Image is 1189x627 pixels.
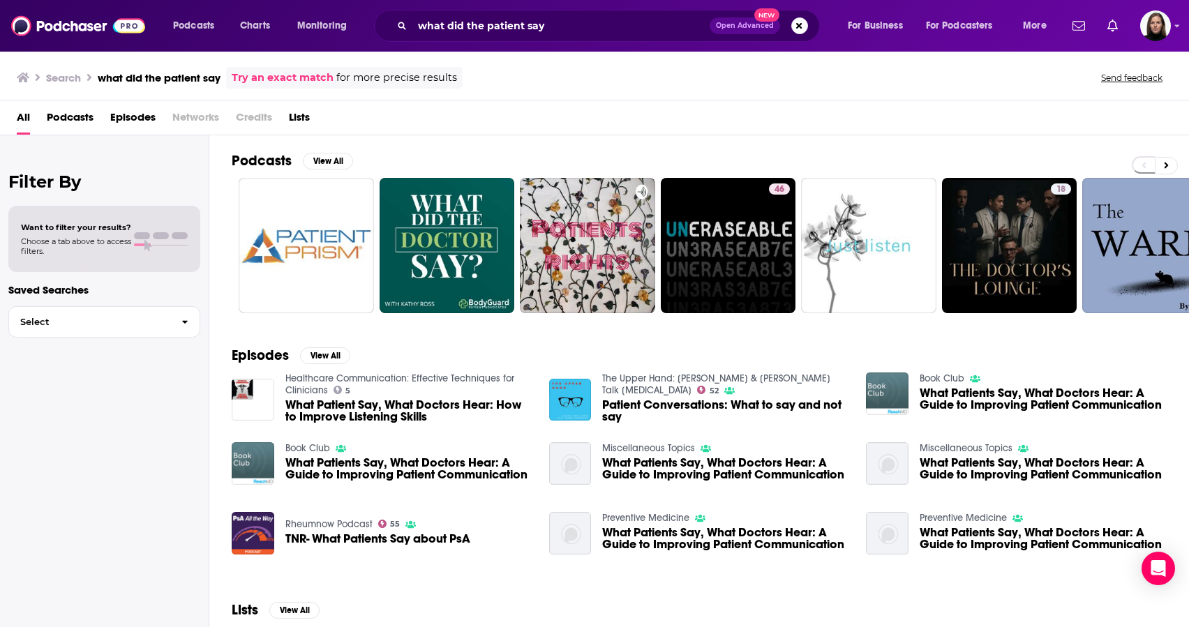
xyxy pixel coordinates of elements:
[920,457,1167,481] span: What Patients Say, What Doctors Hear: A Guide to Improving Patient Communication
[232,601,258,619] h2: Lists
[240,16,270,36] span: Charts
[232,347,289,364] h2: Episodes
[1102,14,1123,38] a: Show notifications dropdown
[232,70,334,86] a: Try an exact match
[866,372,908,415] img: What Patients Say, What Doctors Hear: A Guide to Improving Patient Communication
[926,16,993,36] span: For Podcasters
[1140,10,1171,41] span: Logged in as BevCat3
[163,15,232,37] button: open menu
[602,372,830,396] a: The Upper Hand: Chuck & Chris Talk Hand Surgery
[8,172,200,192] h2: Filter By
[920,527,1167,550] a: What Patients Say, What Doctors Hear: A Guide to Improving Patient Communication
[287,15,365,37] button: open menu
[549,512,592,554] img: What Patients Say, What Doctors Hear: A Guide to Improving Patient Communication
[21,236,131,256] span: Choose a tab above to access filters.
[754,8,779,22] span: New
[47,106,94,135] a: Podcasts
[232,379,274,421] img: What Patient Say, What Doctors Hear: How to Improve Listening Skills
[285,399,532,423] a: What Patient Say, What Doctors Hear: How to Improve Listening Skills
[390,521,400,527] span: 55
[110,106,156,135] a: Episodes
[710,17,780,34] button: Open AdvancedNew
[866,512,908,554] img: What Patients Say, What Doctors Hear: A Guide to Improving Patient Communication
[289,106,310,135] a: Lists
[232,442,274,485] img: What Patients Say, What Doctors Hear: A Guide to Improving Patient Communication
[232,512,274,554] img: TNR- What Patients Say about PsA
[602,527,849,550] a: What Patients Say, What Doctors Hear: A Guide to Improving Patient Communication
[661,178,796,313] a: 46
[602,442,695,454] a: Miscellaneous Topics
[549,442,592,485] img: What Patients Say, What Doctors Hear: A Guide to Improving Patient Communication
[942,178,1077,313] a: 18
[602,399,849,423] a: Patient Conversations: What to say and not say
[1140,10,1171,41] img: User Profile
[848,16,903,36] span: For Business
[917,15,1013,37] button: open menu
[345,388,350,394] span: 5
[920,512,1007,524] a: Preventive Medicine
[285,518,373,530] a: Rheumnow Podcast
[1023,16,1047,36] span: More
[1097,72,1167,84] button: Send feedback
[8,306,200,338] button: Select
[232,152,353,169] a: PodcastsView All
[1056,183,1065,197] span: 18
[1013,15,1064,37] button: open menu
[173,16,214,36] span: Podcasts
[232,601,320,619] a: ListsView All
[378,520,401,528] a: 55
[17,106,30,135] a: All
[8,283,200,296] p: Saved Searches
[231,15,278,37] a: Charts
[232,347,350,364] a: EpisodesView All
[1140,10,1171,41] button: Show profile menu
[303,153,353,169] button: View All
[98,71,220,84] h3: what did the patient say
[838,15,920,37] button: open menu
[172,106,219,135] span: Networks
[297,16,347,36] span: Monitoring
[285,372,514,396] a: Healthcare Communication: Effective Techniques for Clinicians
[236,106,272,135] span: Credits
[46,71,81,84] h3: Search
[285,457,532,481] a: What Patients Say, What Doctors Hear: A Guide to Improving Patient Communication
[602,457,849,481] a: What Patients Say, What Doctors Hear: A Guide to Improving Patient Communication
[549,379,592,421] img: Patient Conversations: What to say and not say
[334,386,351,394] a: 5
[1067,14,1091,38] a: Show notifications dropdown
[285,533,470,545] a: TNR- What Patients Say about PsA
[697,386,719,394] a: 52
[300,347,350,364] button: View All
[1051,183,1071,195] a: 18
[11,13,145,39] img: Podchaser - Follow, Share and Rate Podcasts
[1142,552,1175,585] div: Open Intercom Messenger
[920,442,1012,454] a: Miscellaneous Topics
[920,387,1167,411] a: What Patients Say, What Doctors Hear: A Guide to Improving Patient Communication
[232,152,292,169] h2: Podcasts
[775,183,784,197] span: 46
[716,22,774,29] span: Open Advanced
[866,442,908,485] img: What Patients Say, What Doctors Hear: A Guide to Improving Patient Communication
[336,70,457,86] span: for more precise results
[602,512,689,524] a: Preventive Medicine
[769,183,790,195] a: 46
